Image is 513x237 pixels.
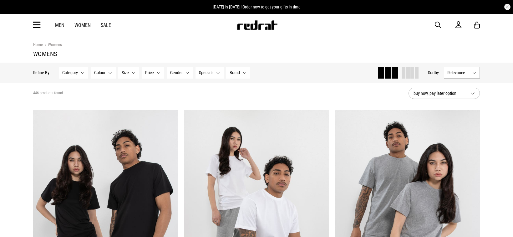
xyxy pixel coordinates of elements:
[74,22,91,28] a: Women
[33,70,49,75] p: Refine By
[414,90,465,97] span: buy now, pay later option
[91,67,116,79] button: Colour
[55,22,64,28] a: Men
[33,42,43,47] a: Home
[101,22,111,28] a: Sale
[122,70,129,75] span: Size
[435,70,439,75] span: by
[94,70,105,75] span: Colour
[142,67,164,79] button: Price
[59,67,88,79] button: Category
[196,67,224,79] button: Specials
[444,67,480,79] button: Relevance
[62,70,78,75] span: Category
[167,67,193,79] button: Gender
[409,88,480,99] button: buy now, pay later option
[145,70,154,75] span: Price
[43,42,62,48] a: Womens
[118,67,139,79] button: Size
[428,69,439,76] button: Sortby
[213,4,301,9] span: [DATE] is [DATE]! Order now to get your gifts in time
[33,91,63,96] span: 446 products found
[230,70,240,75] span: Brand
[226,67,250,79] button: Brand
[199,70,213,75] span: Specials
[447,70,470,75] span: Relevance
[170,70,183,75] span: Gender
[236,20,278,30] img: Redrat logo
[33,50,480,58] h1: Womens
